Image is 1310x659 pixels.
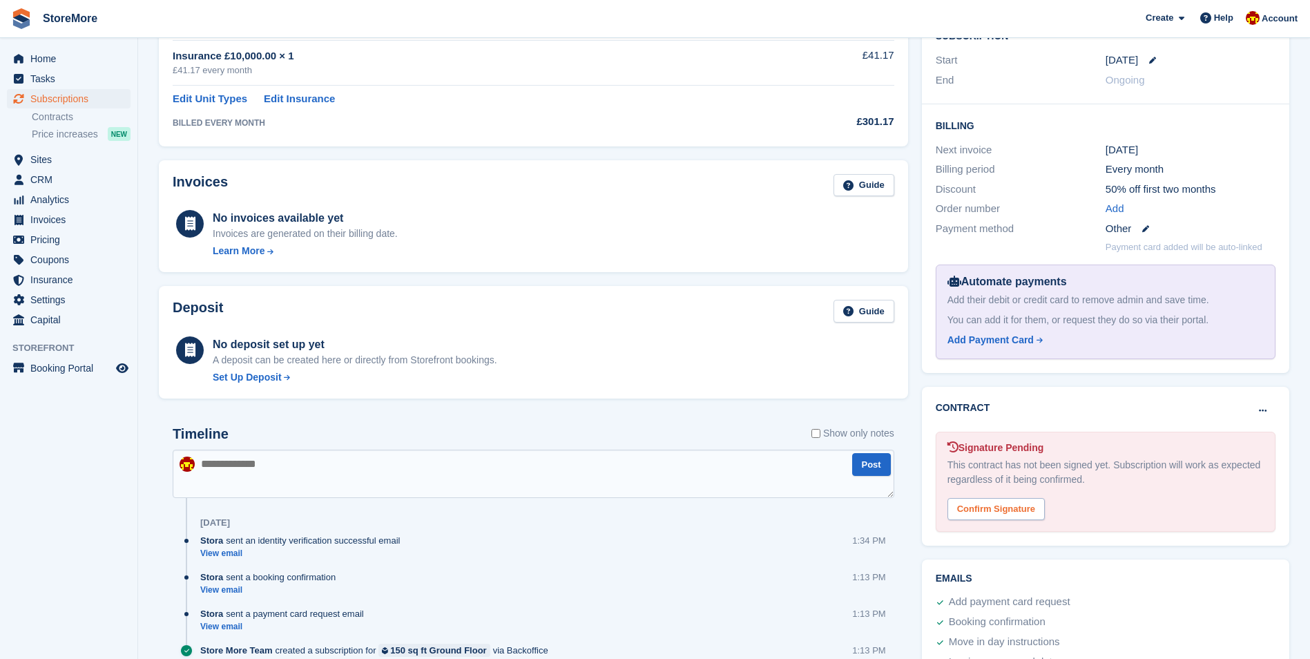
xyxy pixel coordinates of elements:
[936,201,1106,217] div: Order number
[11,8,32,29] img: stora-icon-8386f47178a22dfd0bd8f6a31ec36ba5ce8667c1dd55bd0f319d3a0aa187defe.svg
[173,117,759,129] div: BILLED EVERY MONTH
[200,517,230,528] div: [DATE]
[200,644,555,657] div: created a subscription for via Backoffice
[213,353,497,367] p: A deposit can be created here or directly from Storefront bookings.
[200,621,371,633] a: View email
[200,571,343,584] div: sent a booking confirmation
[12,341,137,355] span: Storefront
[7,250,131,269] a: menu
[1106,142,1275,158] div: [DATE]
[7,210,131,229] a: menu
[1246,11,1260,25] img: Store More Team
[108,127,131,141] div: NEW
[1214,11,1233,25] span: Help
[949,594,1070,611] div: Add payment card request
[1262,12,1298,26] span: Account
[32,128,98,141] span: Price increases
[759,40,894,85] td: £41.17
[936,142,1106,158] div: Next invoice
[947,441,1264,455] div: Signature Pending
[173,174,228,197] h2: Invoices
[1106,74,1145,86] span: Ongoing
[30,310,113,329] span: Capital
[7,359,131,378] a: menu
[30,270,113,289] span: Insurance
[7,49,131,68] a: menu
[390,644,486,657] div: 150 sq ft Ground Floor
[947,458,1264,487] div: This contract has not been signed yet. Subscription will work as expected regardless of it being ...
[811,426,894,441] label: Show only notes
[30,69,113,88] span: Tasks
[200,607,371,620] div: sent a payment card request email
[30,150,113,169] span: Sites
[7,89,131,108] a: menu
[936,401,990,415] h2: Contract
[200,607,223,620] span: Stora
[947,498,1045,521] div: Confirm Signature
[947,274,1264,290] div: Automate payments
[30,170,113,189] span: CRM
[37,7,103,30] a: StoreMore
[1106,201,1124,217] a: Add
[947,333,1258,347] a: Add Payment Card
[213,244,264,258] div: Learn More
[936,52,1106,68] div: Start
[947,293,1264,307] div: Add their debit or credit card to remove admin and save time.
[213,336,497,353] div: No deposit set up yet
[173,91,247,107] a: Edit Unit Types
[811,426,820,441] input: Show only notes
[7,230,131,249] a: menu
[759,114,894,130] div: £301.17
[936,182,1106,198] div: Discount
[1106,182,1275,198] div: 50% off first two months
[114,360,131,376] a: Preview store
[1106,52,1138,68] time: 2025-08-28 00:00:00 UTC
[852,607,885,620] div: 1:13 PM
[7,270,131,289] a: menu
[7,69,131,88] a: menu
[7,290,131,309] a: menu
[32,111,131,124] a: Contracts
[852,453,891,476] button: Post
[1106,162,1275,178] div: Every month
[1106,221,1275,237] div: Other
[834,300,894,323] a: Guide
[213,244,398,258] a: Learn More
[7,310,131,329] a: menu
[200,548,407,560] a: View email
[200,584,343,596] a: View email
[852,644,885,657] div: 1:13 PM
[947,313,1264,327] div: You can add it for them, or request they do so via their portal.
[936,73,1106,88] div: End
[936,162,1106,178] div: Billing period
[173,426,229,442] h2: Timeline
[30,49,113,68] span: Home
[200,571,223,584] span: Stora
[30,190,113,209] span: Analytics
[936,118,1275,132] h2: Billing
[834,174,894,197] a: Guide
[936,221,1106,237] div: Payment method
[30,250,113,269] span: Coupons
[947,333,1034,347] div: Add Payment Card
[1146,11,1173,25] span: Create
[173,64,759,77] div: £41.17 every month
[852,571,885,584] div: 1:13 PM
[213,370,282,385] div: Set Up Deposit
[200,534,223,547] span: Stora
[947,495,1045,506] a: Confirm Signature
[7,150,131,169] a: menu
[200,534,407,547] div: sent an identity verification successful email
[213,227,398,241] div: Invoices are generated on their billing date.
[378,644,490,657] a: 150 sq ft Ground Floor
[30,230,113,249] span: Pricing
[264,91,335,107] a: Edit Insurance
[936,573,1275,584] h2: Emails
[949,634,1060,651] div: Move in day instructions
[200,644,273,657] span: Store More Team
[7,170,131,189] a: menu
[173,300,223,323] h2: Deposit
[30,290,113,309] span: Settings
[30,89,113,108] span: Subscriptions
[852,534,885,547] div: 1:34 PM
